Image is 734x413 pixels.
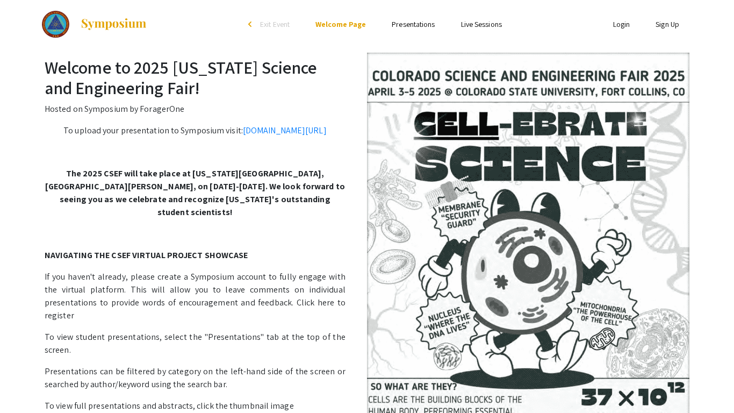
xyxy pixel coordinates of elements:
a: Welcome Page [315,19,366,29]
div: arrow_back_ios [248,21,255,27]
a: Sign Up [656,19,679,29]
a: [DOMAIN_NAME][URL] [243,125,327,136]
p: Hosted on Symposium by ForagerOne [45,103,689,116]
iframe: Chat [8,365,46,405]
span: Exit Event [260,19,290,29]
strong: NAVIGATING THE CSEF VIRTUAL PROJECT SHOWCASE [45,250,248,261]
p: To view full presentations and abstracts, click the thumbnail image [45,400,689,412]
a: 2025 Colorado Science and Engineering Fair [42,11,147,38]
p: If you haven't already, please create a Symposium account to fully engage with the virtual platfo... [45,270,689,322]
p: To upload your presentation to Symposium visit: [45,124,689,137]
p: To view student presentations, select the "Presentations" tab at the top of the screen. [45,331,689,357]
a: Presentations [392,19,435,29]
a: Login [613,19,630,29]
h2: Welcome to 2025 [US_STATE] Science and Engineering Fair! [45,57,689,98]
img: 2025 Colorado Science and Engineering Fair [42,11,69,38]
strong: The 2025 CSEF will take place at [US_STATE][GEOGRAPHIC_DATA], [GEOGRAPHIC_DATA][PERSON_NAME], on ... [45,168,345,218]
a: Live Sessions [461,19,502,29]
img: Symposium by ForagerOne [80,18,147,31]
